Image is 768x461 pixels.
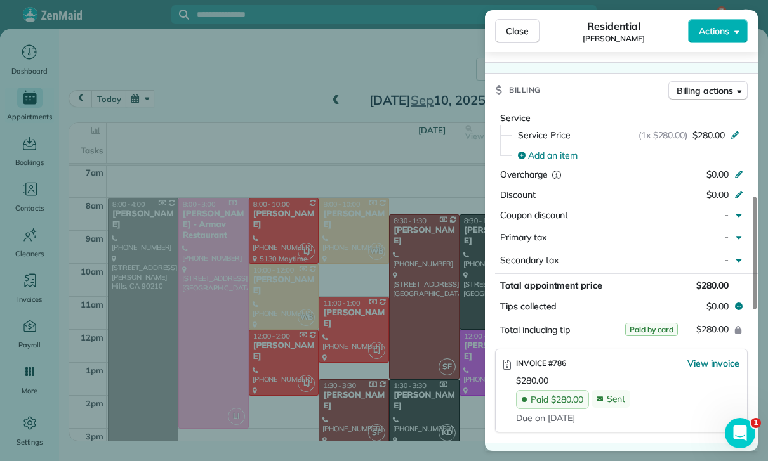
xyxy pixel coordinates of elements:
[516,358,566,368] span: INVOICE #786
[495,297,748,315] button: Tips collected$0.00
[500,168,610,181] div: Overcharge
[500,189,536,200] span: Discount
[495,19,540,43] button: Close
[696,280,729,291] span: $280.00
[625,323,678,336] span: Paid by card
[725,254,729,266] span: -
[696,323,729,335] span: $280.00
[706,189,729,200] span: $0.00
[510,125,748,145] button: Service Price(1x $280.00)$280.00
[510,145,748,166] button: Add an item
[509,84,541,96] span: Billing
[725,418,755,448] iframe: Intercom live chat
[687,357,739,370] button: View invoice
[699,25,729,37] span: Actions
[500,324,570,335] span: Total including tip
[725,231,729,243] span: -
[506,25,529,37] span: Close
[639,129,688,141] span: (1x $280.00)
[706,169,729,180] span: $0.00
[751,418,761,428] span: 1
[607,393,626,405] span: Sent
[516,375,548,386] span: $280.00
[587,18,641,34] span: Residential
[619,321,739,339] button: $280.00
[692,129,725,141] span: $280.00
[706,300,729,313] span: $0.00
[516,412,575,424] span: Due on [DATE]
[518,129,571,141] span: Service Price
[725,209,729,221] span: -
[500,112,531,124] span: Service
[500,209,568,221] span: Coupon discount
[500,300,557,313] span: Tips collected
[528,149,578,162] span: Add an item
[500,280,602,291] span: Total appointment price
[531,393,583,406] p: Paid $280.00
[500,254,559,266] span: Secondary tax
[677,84,733,97] span: Billing actions
[583,34,645,44] span: [PERSON_NAME]
[500,231,546,243] span: Primary tax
